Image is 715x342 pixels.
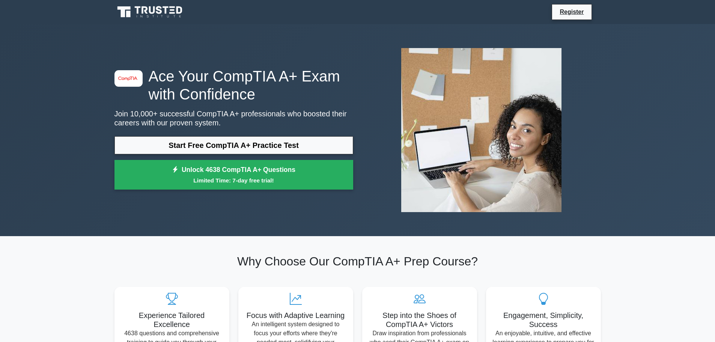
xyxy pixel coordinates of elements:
[114,254,601,268] h2: Why Choose Our CompTIA A+ Prep Course?
[114,109,353,127] p: Join 10,000+ successful CompTIA A+ professionals who boosted their careers with our proven system.
[114,67,353,103] h1: Ace Your CompTIA A+ Exam with Confidence
[492,311,595,329] h5: Engagement, Simplicity, Success
[244,311,347,320] h5: Focus with Adaptive Learning
[368,311,471,329] h5: Step into the Shoes of CompTIA A+ Victors
[124,176,344,185] small: Limited Time: 7-day free trial!
[114,160,353,190] a: Unlock 4638 CompTIA A+ QuestionsLimited Time: 7-day free trial!
[120,311,223,329] h5: Experience Tailored Excellence
[555,7,588,17] a: Register
[114,136,353,154] a: Start Free CompTIA A+ Practice Test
